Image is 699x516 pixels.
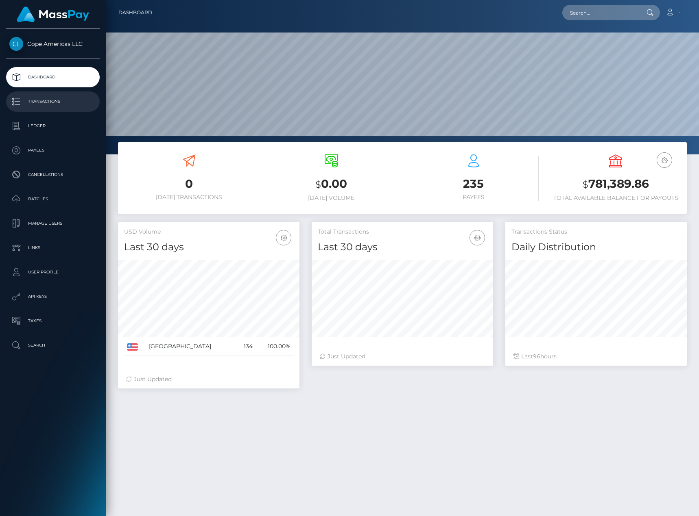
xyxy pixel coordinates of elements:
h4: Last 30 days [318,240,487,254]
p: Ledger [9,120,96,132]
h3: 0.00 [266,176,397,193]
h5: Total Transactions [318,228,487,236]
p: Manage Users [9,217,96,230]
h6: Total Available Balance for Payouts [551,195,681,202]
h6: [DATE] Volume [266,195,397,202]
small: $ [315,179,321,190]
h4: Daily Distribution [511,240,681,254]
td: [GEOGRAPHIC_DATA] [146,337,236,356]
p: Search [9,339,96,351]
div: Just Updated [320,352,485,361]
p: Payees [9,144,96,156]
p: API Keys [9,291,96,303]
p: Transactions [9,95,96,108]
a: Search [6,335,100,356]
a: User Profile [6,262,100,282]
a: Links [6,238,100,258]
small: $ [583,179,588,190]
a: Taxes [6,311,100,331]
p: User Profile [9,266,96,278]
img: US.png [127,343,138,351]
a: Payees [6,140,100,160]
h6: [DATE] Transactions [124,194,254,201]
img: Cope Americas LLC [9,37,23,51]
h5: USD Volume [124,228,293,236]
a: API Keys [6,286,100,307]
p: Dashboard [9,71,96,83]
p: Cancellations [9,169,96,181]
a: Ledger [6,116,100,136]
img: MassPay Logo [17,7,89,22]
a: Dashboard [118,4,152,21]
h5: Transactions Status [511,228,681,236]
h4: Last 30 days [124,240,293,254]
h3: 781,389.86 [551,176,681,193]
div: Just Updated [126,375,291,384]
a: Transactions [6,91,100,112]
a: Batches [6,189,100,209]
h3: 235 [408,176,539,192]
p: Links [9,242,96,254]
input: Search... [562,5,639,20]
span: Cope Americas LLC [6,40,100,48]
p: Batches [9,193,96,205]
div: Last hours [513,352,679,361]
td: 100.00% [256,337,293,356]
a: Manage Users [6,213,100,234]
h3: 0 [124,176,254,192]
td: 134 [236,337,256,356]
h6: Payees [408,194,539,201]
span: 96 [533,353,540,360]
a: Dashboard [6,67,100,87]
p: Taxes [9,315,96,327]
a: Cancellations [6,165,100,185]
